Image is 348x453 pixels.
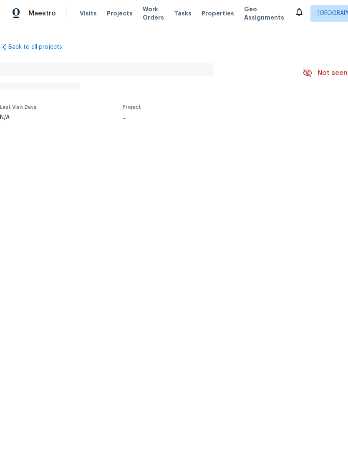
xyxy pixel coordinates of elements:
[174,10,192,16] span: Tasks
[123,115,283,120] div: ...
[107,9,133,18] span: Projects
[123,105,141,110] span: Project
[244,5,284,22] span: Geo Assignments
[143,5,164,22] span: Work Orders
[202,9,234,18] span: Properties
[80,9,97,18] span: Visits
[28,9,56,18] span: Maestro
